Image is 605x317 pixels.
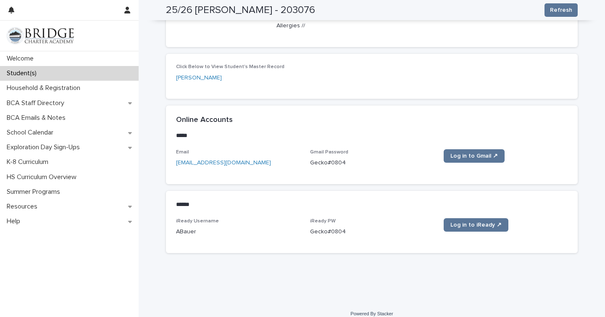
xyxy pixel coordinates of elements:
p: Student(s) [3,69,43,77]
img: V1C1m3IdTEidaUdm9Hs0 [7,27,74,44]
span: Log in to Gmail ↗ [450,153,498,159]
span: Email [176,150,189,155]
p: BCA Emails & Notes [3,114,72,122]
span: iReady PW [310,219,336,224]
p: School Calendar [3,129,60,137]
p: Resources [3,203,44,211]
a: [EMAIL_ADDRESS][DOMAIN_NAME] [176,160,271,166]
p: K-8 Curriculum [3,158,55,166]
p: HS Curriculum Overview [3,173,83,181]
a: Powered By Stacker [350,311,393,316]
a: Log in to iReady ↗ [444,218,508,232]
p: Gecko#0804 [310,227,434,236]
p: Welcome [3,55,40,63]
a: Log in to Gmail ↗ [444,149,505,163]
p: Household & Registration [3,84,87,92]
p: BCA Staff Directory [3,99,71,107]
p: Allergies - Seasonal Pollen Allergies // [276,13,367,31]
span: Gmail Password [310,150,348,155]
a: [PERSON_NAME] [176,74,222,82]
button: Refresh [544,3,578,17]
p: Gecko#0804 [310,158,434,167]
span: iReady Username [176,219,219,224]
span: Click Below to View Student's Master Record [176,64,284,69]
h2: 25/26 [PERSON_NAME] - 203076 [166,4,315,16]
span: Log in to iReady ↗ [450,222,502,228]
p: Help [3,217,27,225]
p: Summer Programs [3,188,67,196]
p: Exploration Day Sign-Ups [3,143,87,151]
span: Refresh [550,6,572,14]
h2: Online Accounts [176,116,233,125]
p: ABauer [176,227,300,236]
